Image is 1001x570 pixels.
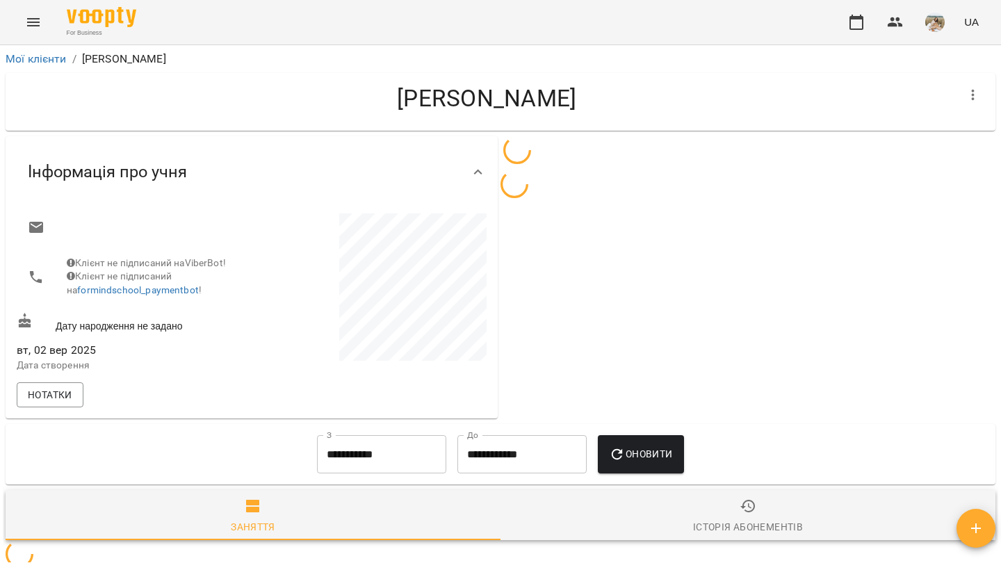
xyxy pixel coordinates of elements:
[77,284,199,295] a: formindschool_paymentbot
[693,519,803,535] div: Історія абонементів
[6,51,995,67] nav: breadcrumb
[964,15,979,29] span: UA
[17,84,957,113] h4: [PERSON_NAME]
[598,435,683,474] button: Оновити
[67,270,202,295] span: Клієнт не підписаний на !
[6,136,498,208] div: Інформація про учня
[609,446,672,462] span: Оновити
[67,28,136,38] span: For Business
[6,52,67,65] a: Мої клієнти
[14,310,252,336] div: Дату народження не задано
[28,161,187,183] span: Інформація про учня
[28,386,72,403] span: Нотатки
[67,7,136,27] img: Voopty Logo
[17,359,249,373] p: Дата створення
[72,51,76,67] li: /
[17,342,249,359] span: вт, 02 вер 2025
[67,257,226,268] span: Клієнт не підписаний на ViberBot!
[17,382,83,407] button: Нотатки
[17,6,50,39] button: Menu
[959,9,984,35] button: UA
[925,13,945,32] img: 89b2b61162f2fbdc04b31d61d00b15b4.jpeg
[82,51,166,67] p: [PERSON_NAME]
[231,519,275,535] div: Заняття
